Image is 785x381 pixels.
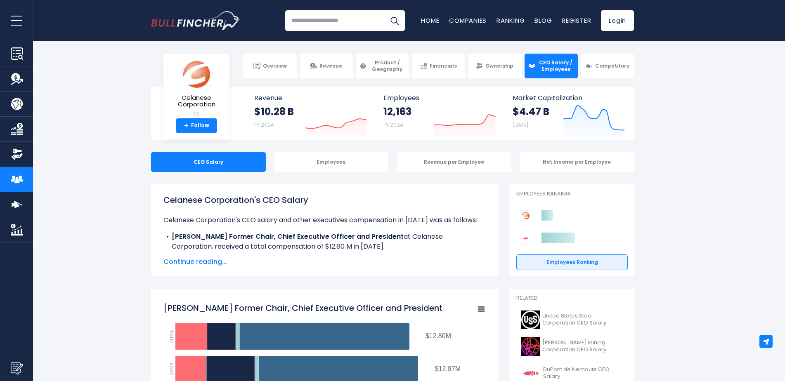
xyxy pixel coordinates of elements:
[426,332,451,339] tspan: $12.80M
[254,121,274,128] small: FY 2024
[163,257,485,267] span: Continue reading...
[319,63,342,69] span: Revenue
[435,365,461,372] tspan: $12.97M
[383,121,403,128] small: FY 2024
[516,308,628,331] a: United States Steel Corporation CEO Salary
[168,362,175,376] text: 2023
[542,339,623,353] span: [PERSON_NAME] Mining Corporation CEO Salary
[244,54,297,78] a: Overview
[163,232,485,252] li: at Celanese Corporation, received a total compensation of $12.80 M in [DATE].
[170,110,223,118] small: CE
[383,105,411,118] strong: 12,163
[11,148,23,160] img: Ownership
[254,105,294,118] strong: $10.28 B
[542,313,623,327] span: United States Steel Corporation CEO Salary
[581,54,634,78] a: Competitors
[151,11,240,30] img: Bullfincher logo
[246,87,375,140] a: Revenue $10.28 B FY 2024
[468,54,521,78] a: Ownership
[170,60,223,118] a: Celanese Corporation CE
[430,63,457,69] span: Financials
[521,310,540,329] img: X logo
[534,16,552,25] a: Blog
[513,121,528,128] small: [DATE]
[254,94,367,102] span: Revenue
[504,87,633,140] a: Market Capitalization $4.47 B [DATE]
[538,59,574,72] span: CEO Salary / Employees
[274,152,389,172] div: Employees
[384,10,405,31] button: Search
[151,152,266,172] div: CEO Salary
[369,59,405,72] span: Product / Geography
[595,63,629,69] span: Competitors
[383,94,495,102] span: Employees
[176,118,217,133] a: +Follow
[375,87,504,140] a: Employees 12,163 FY 2024
[516,190,628,198] p: Employees Ranking
[562,16,591,25] a: Register
[151,11,240,30] a: Go to homepage
[412,54,465,78] a: Financials
[168,330,175,343] text: 2024
[543,366,623,380] span: DuPont de Nemours CEO Salary
[485,63,513,69] span: Ownership
[520,152,634,172] div: Net Income per Employee
[497,16,525,25] a: Ranking
[170,94,223,108] span: Celanese Corporation
[184,122,188,129] strong: +
[356,54,409,78] a: Product / Geography
[163,194,485,206] h1: Celanese Corporation's CEO Salary
[520,233,531,244] img: Dow competitors logo
[521,337,540,356] img: B logo
[172,232,404,241] b: [PERSON_NAME] Former Chair, Chief Executive Officer and President
[516,335,628,358] a: [PERSON_NAME] Mining Corporation CEO Salary
[449,16,487,25] a: Companies
[163,215,485,225] p: Celanese Corporation's CEO salary and other executives compensation in [DATE] was as follows:
[601,10,634,31] a: Login
[513,105,549,118] strong: $4.47 B
[397,152,511,172] div: Revenue per Employee
[516,254,628,270] a: Employees Ranking
[520,210,531,221] img: Celanese Corporation competitors logo
[525,54,578,78] a: CEO Salary / Employees
[300,54,353,78] a: Revenue
[513,94,625,102] span: Market Capitalization
[421,16,439,25] a: Home
[516,295,628,302] p: Related
[163,302,442,314] tspan: [PERSON_NAME] Former Chair, Chief Executive Officer and President
[263,63,287,69] span: Overview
